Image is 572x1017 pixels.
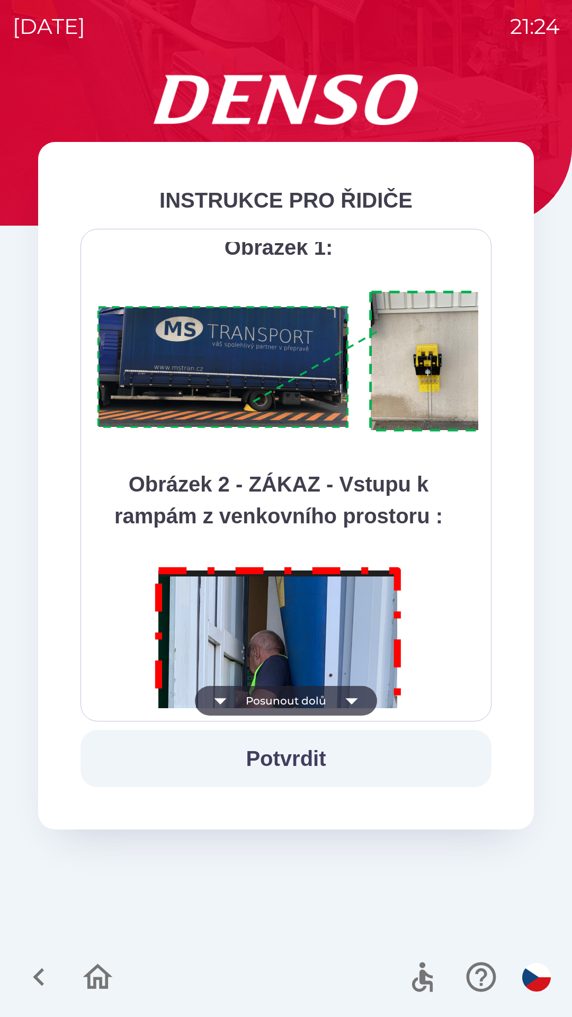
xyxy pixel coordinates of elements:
button: Potvrdit [81,730,491,787]
div: INSTRUKCE PRO ŘIDIČE [81,184,491,216]
strong: Obrázek 1: [225,236,333,259]
p: [DATE] [13,11,85,42]
button: Posunout dolů [195,686,377,716]
strong: Obrázek 2 - ZÁKAZ - Vstupu k rampám z venkovního prostoru : [114,472,443,528]
img: cs flag [522,963,551,992]
img: M8MNayrTL6gAAAABJRU5ErkJggg== [143,553,414,942]
img: Logo [38,74,534,125]
img: A1ym8hFSA0ukAAAAAElFTkSuQmCC [94,284,505,439]
p: 21:24 [510,11,559,42]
